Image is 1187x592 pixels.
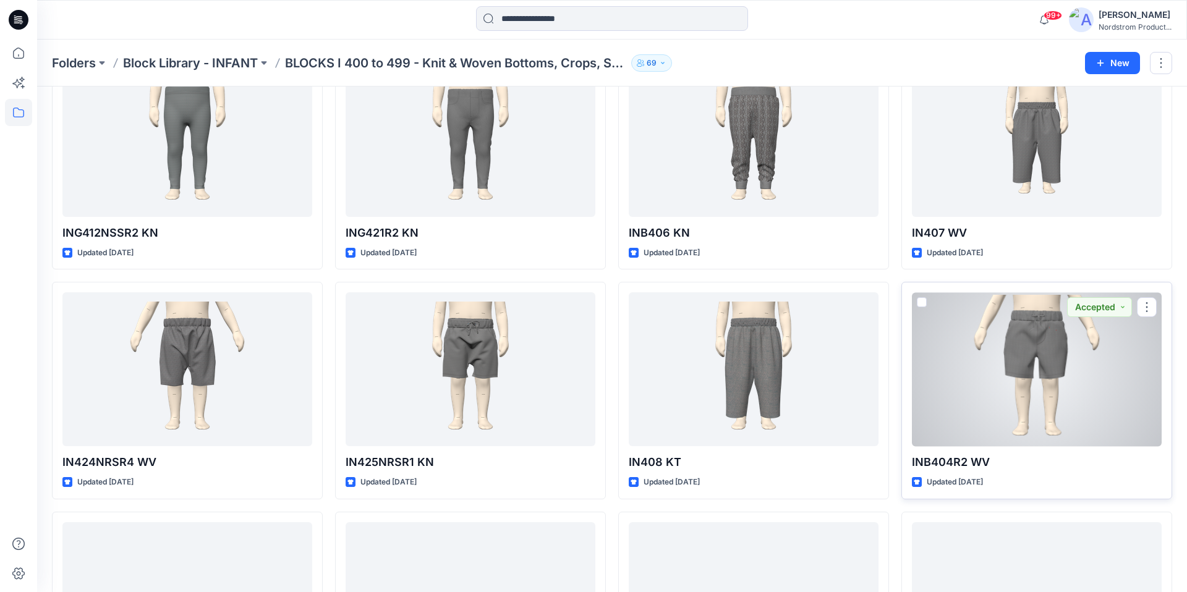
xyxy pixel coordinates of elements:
[77,476,134,489] p: Updated [DATE]
[1099,22,1172,32] div: Nordstrom Product...
[77,247,134,260] p: Updated [DATE]
[360,476,417,489] p: Updated [DATE]
[1044,11,1062,20] span: 99+
[647,56,657,70] p: 69
[346,454,595,471] p: IN425NRSR1 KN
[912,224,1162,242] p: IN407 WV
[644,476,700,489] p: Updated [DATE]
[629,63,879,217] a: INB406 KN
[62,63,312,217] a: ING412NSSR2 KN
[62,292,312,446] a: IN424NRSR4 WV
[629,224,879,242] p: INB406 KN
[912,454,1162,471] p: INB404R2 WV
[912,63,1162,217] a: IN407 WV
[62,224,312,242] p: ING412NSSR2 KN
[1099,7,1172,22] div: [PERSON_NAME]
[927,476,983,489] p: Updated [DATE]
[1085,52,1140,74] button: New
[285,54,626,72] p: BLOCKS I 400 to 499 - Knit & Woven Bottoms, Crops, Shorts
[912,292,1162,446] a: INB404R2 WV
[360,247,417,260] p: Updated [DATE]
[629,454,879,471] p: IN408 KT
[346,63,595,217] a: ING421R2 KN
[346,292,595,446] a: IN425NRSR1 KN
[52,54,96,72] a: Folders
[927,247,983,260] p: Updated [DATE]
[1069,7,1094,32] img: avatar
[629,292,879,446] a: IN408 KT
[644,247,700,260] p: Updated [DATE]
[62,454,312,471] p: IN424NRSR4 WV
[631,54,672,72] button: 69
[346,224,595,242] p: ING421R2 KN
[123,54,258,72] a: Block Library - INFANT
